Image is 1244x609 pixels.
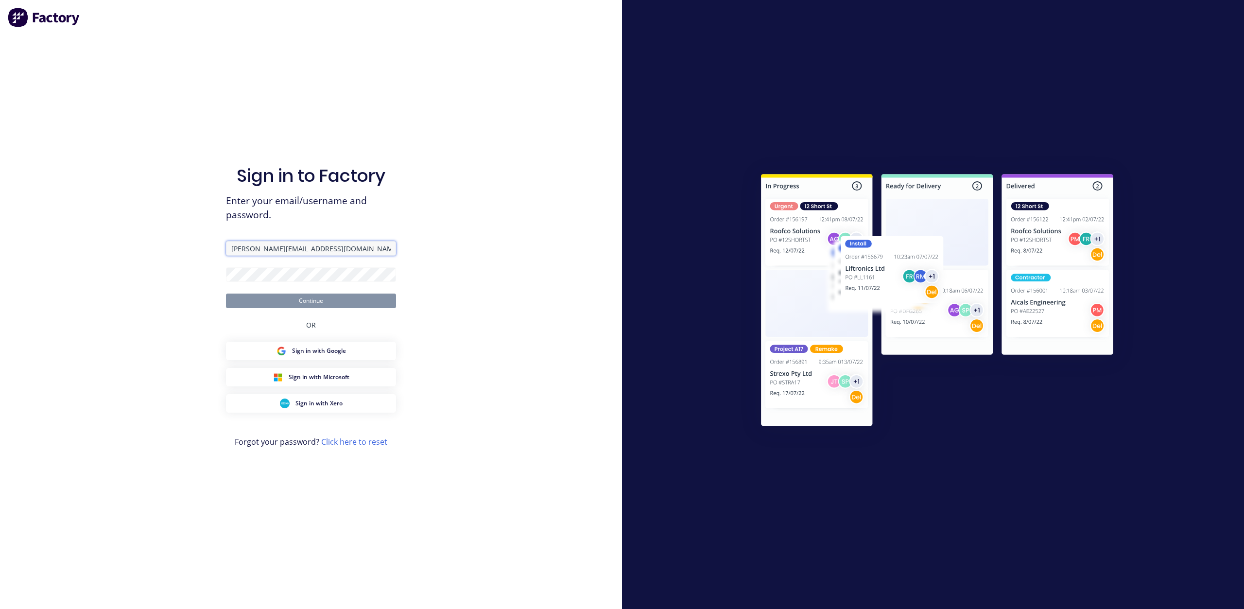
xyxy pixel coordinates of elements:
span: Sign in with Microsoft [289,373,349,382]
img: Microsoft Sign in [273,372,283,382]
input: Email/Username [226,241,396,256]
span: Forgot your password? [235,436,387,448]
a: Click here to reset [321,436,387,447]
img: Factory [8,8,81,27]
h1: Sign in to Factory [237,165,385,186]
span: Sign in with Xero [295,399,343,408]
button: Continue [226,294,396,308]
img: Sign in [740,155,1135,449]
span: Enter your email/username and password. [226,194,396,222]
button: Microsoft Sign inSign in with Microsoft [226,368,396,386]
span: Sign in with Google [292,347,346,355]
div: OR [306,308,316,342]
button: Xero Sign inSign in with Xero [226,394,396,413]
img: Xero Sign in [280,399,290,408]
img: Google Sign in [276,346,286,356]
button: Google Sign inSign in with Google [226,342,396,360]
